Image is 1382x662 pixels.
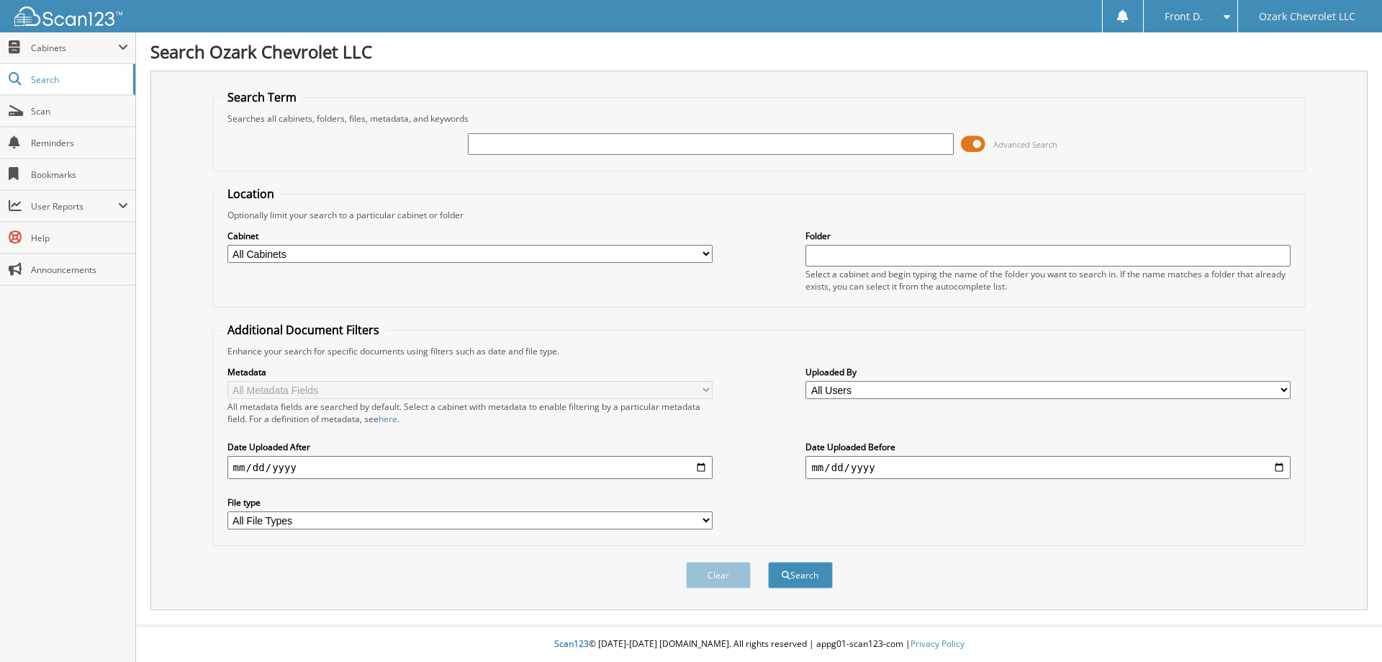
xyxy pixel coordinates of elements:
[31,137,128,149] span: Reminders
[150,40,1368,63] h1: Search Ozark Chevrolet LLC
[379,413,397,425] a: here
[805,366,1291,378] label: Uploaded By
[31,169,128,181] span: Bookmarks
[227,366,713,378] label: Metadata
[220,89,304,105] legend: Search Term
[31,73,126,86] span: Search
[227,401,713,425] div: All metadata fields are searched by default. Select a cabinet with metadata to enable filtering b...
[220,186,281,202] legend: Location
[31,105,128,117] span: Scan
[31,232,128,244] span: Help
[805,441,1291,453] label: Date Uploaded Before
[220,112,1299,125] div: Searches all cabinets, folders, files, metadata, and keywords
[1165,12,1203,21] span: Front D.
[768,562,833,589] button: Search
[993,139,1057,150] span: Advanced Search
[686,562,751,589] button: Clear
[220,322,387,338] legend: Additional Document Filters
[136,627,1382,662] div: © [DATE]-[DATE] [DOMAIN_NAME]. All rights reserved | appg01-scan123-com |
[805,456,1291,479] input: end
[14,6,122,26] img: scan123-logo-white.svg
[227,456,713,479] input: start
[1310,593,1382,662] iframe: Chat Widget
[1259,12,1355,21] span: Ozark Chevrolet LLC
[227,230,713,242] label: Cabinet
[31,264,128,276] span: Announcements
[554,638,589,650] span: Scan123
[220,209,1299,221] div: Optionally limit your search to a particular cabinet or folder
[805,230,1291,242] label: Folder
[911,638,965,650] a: Privacy Policy
[31,200,118,213] span: User Reports
[220,345,1299,357] div: Enhance your search for specific documents using filters such as date and file type.
[227,441,713,453] label: Date Uploaded After
[805,268,1291,292] div: Select a cabinet and begin typing the name of the folder you want to search in. If the name match...
[31,42,118,54] span: Cabinets
[227,496,713,509] label: File type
